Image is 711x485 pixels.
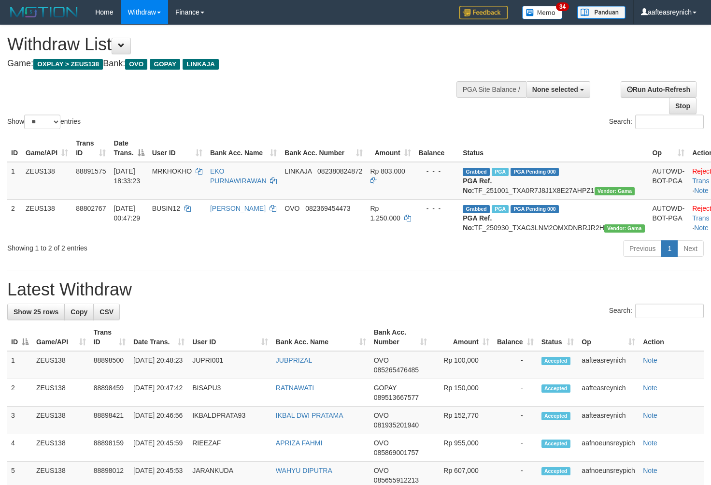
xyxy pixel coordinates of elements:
td: AUTOWD-BOT-PGA [649,199,689,236]
td: 88898159 [90,434,129,462]
span: Vendor URL: https://trx31.1velocity.biz [604,224,645,233]
th: Trans ID: activate to sort column ascending [90,323,129,351]
td: ZEUS138 [32,434,90,462]
th: Action [639,323,704,351]
h1: Withdraw List [7,35,464,54]
td: Rp 150,000 [431,379,493,407]
span: OVO [374,356,389,364]
td: [DATE] 20:48:23 [129,351,188,379]
td: [DATE] 20:46:56 [129,407,188,434]
span: 88802767 [76,205,106,212]
td: aafteasreynich [578,351,639,379]
td: Rp 955,000 [431,434,493,462]
th: Status [459,134,648,162]
a: JUBPRIZAL [276,356,312,364]
span: MRKHOKHO [152,167,192,175]
span: OVO [284,205,299,212]
img: Button%20Memo.svg [522,6,563,19]
td: 88898421 [90,407,129,434]
img: panduan.png [577,6,626,19]
span: OVO [374,412,389,419]
span: Marked by aafpengsreynich [492,168,509,176]
td: - [493,434,538,462]
span: Accepted [541,412,570,420]
label: Show entries [7,115,81,129]
td: 4 [7,434,32,462]
span: Accepted [541,357,570,365]
a: Copy [64,304,94,320]
span: [DATE] 18:33:23 [114,167,140,185]
td: Rp 152,770 [431,407,493,434]
th: Status: activate to sort column ascending [538,323,578,351]
a: 1 [661,240,678,257]
th: Game/API: activate to sort column ascending [22,134,72,162]
th: Op: activate to sort column ascending [578,323,639,351]
span: BUSIN12 [152,205,180,212]
span: Copy 085655912213 to clipboard [374,476,419,484]
div: PGA Site Balance / [456,81,526,98]
span: PGA Pending [511,205,559,213]
span: GOPAY [150,59,180,70]
span: GOPAY [374,384,397,392]
span: Marked by aafsreyleap [492,205,509,213]
th: Bank Acc. Number: activate to sort column ascending [281,134,366,162]
td: JUPRI001 [188,351,272,379]
div: - - - [419,204,455,213]
select: Showentries [24,115,60,129]
a: Note [643,412,657,419]
span: OVO [125,59,147,70]
span: Accepted [541,384,570,393]
h4: Game: Bank: [7,59,464,69]
th: Date Trans.: activate to sort column descending [110,134,148,162]
b: PGA Ref. No: [463,177,492,194]
a: Note [643,384,657,392]
a: WAHYU DIPUTRA [276,467,332,474]
td: Rp 100,000 [431,351,493,379]
a: APRIZA FAHMI [276,439,322,447]
img: MOTION_logo.png [7,5,81,19]
td: 88898459 [90,379,129,407]
td: aafnoeunsreypich [578,434,639,462]
a: RATNAWATI [276,384,314,392]
td: TF_250930_TXAG3LNM2OMXDNBRJR2H [459,199,648,236]
td: 3 [7,407,32,434]
input: Search: [635,115,704,129]
td: ZEUS138 [32,407,90,434]
span: Rp 1.250.000 [370,205,400,222]
img: Feedback.jpg [459,6,508,19]
td: RIEEZAF [188,434,272,462]
td: 1 [7,351,32,379]
span: Copy 085265476485 to clipboard [374,366,419,374]
th: Amount: activate to sort column ascending [431,323,493,351]
div: Showing 1 to 2 of 2 entries [7,239,289,253]
span: OVO [374,467,389,474]
td: AUTOWD-BOT-PGA [649,162,689,200]
th: Date Trans.: activate to sort column ascending [129,323,188,351]
span: Vendor URL: https://trx31.1velocity.biz [595,187,635,195]
span: None selected [532,86,578,93]
td: aafteasreynich [578,379,639,407]
h1: Latest Withdraw [7,280,704,299]
a: Note [643,467,657,474]
a: Previous [623,240,662,257]
th: ID: activate to sort column descending [7,323,32,351]
span: LINKAJA [284,167,312,175]
button: None selected [526,81,590,98]
a: Note [694,224,709,232]
label: Search: [609,115,704,129]
a: Note [643,439,657,447]
td: - [493,379,538,407]
span: Copy 085869001757 to clipboard [374,449,419,456]
span: LINKAJA [183,59,219,70]
th: ID [7,134,22,162]
td: BISAPU3 [188,379,272,407]
span: Copy [71,308,87,316]
b: PGA Ref. No: [463,214,492,232]
th: Op: activate to sort column ascending [649,134,689,162]
span: Copy 089513667577 to clipboard [374,394,419,401]
td: ZEUS138 [32,379,90,407]
td: ZEUS138 [22,199,72,236]
span: 34 [556,2,569,11]
td: ZEUS138 [32,351,90,379]
a: IKBAL DWI PRATAMA [276,412,343,419]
